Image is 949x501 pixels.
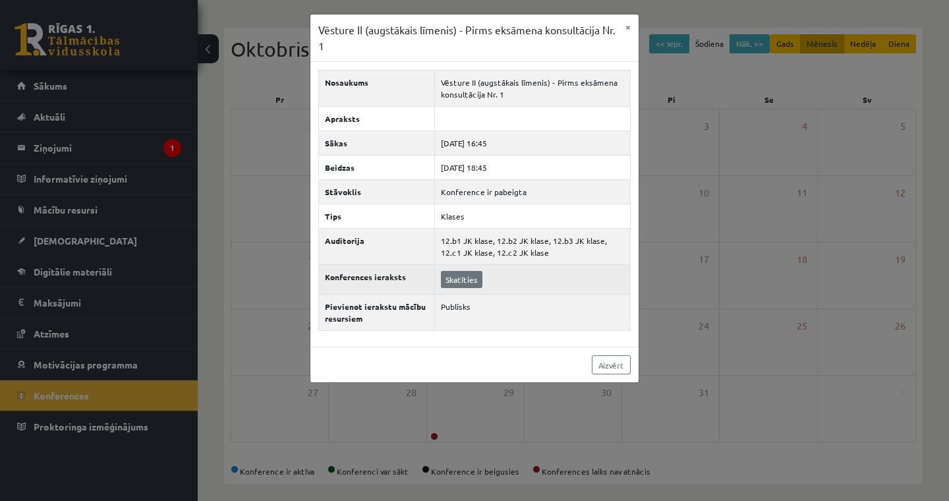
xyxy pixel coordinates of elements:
th: Stāvoklis [319,180,435,204]
th: Pievienot ierakstu mācību resursiem [319,295,435,331]
th: Sākas [319,131,435,156]
a: Aizvērt [592,355,631,374]
h3: Vēsture II (augstākais līmenis) - Pirms eksāmena konsultācija Nr. 1 [318,22,618,53]
button: × [618,15,639,40]
td: Vēsture II (augstākais līmenis) - Pirms eksāmena konsultācija Nr. 1 [434,71,630,107]
td: 12.b1 JK klase, 12.b2 JK klase, 12.b3 JK klase, 12.c1 JK klase, 12.c2 JK klase [434,229,630,265]
td: [DATE] 18:45 [434,156,630,180]
th: Apraksts [319,107,435,131]
th: Beidzas [319,156,435,180]
td: Klases [434,204,630,229]
a: Skatīties [441,271,482,288]
th: Tips [319,204,435,229]
th: Konferences ieraksts [319,265,435,295]
th: Auditorija [319,229,435,265]
td: Publisks [434,295,630,331]
td: Konference ir pabeigta [434,180,630,204]
td: [DATE] 16:45 [434,131,630,156]
th: Nosaukums [319,71,435,107]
